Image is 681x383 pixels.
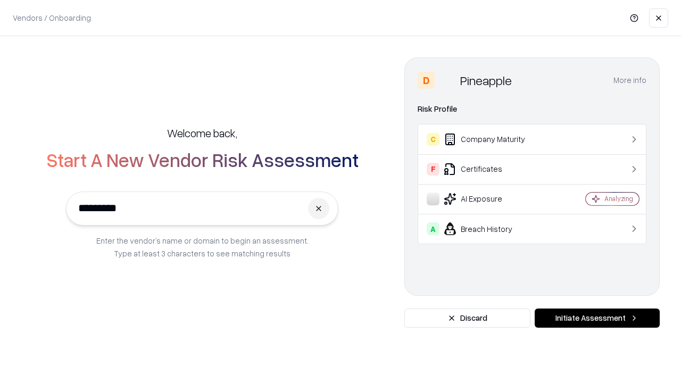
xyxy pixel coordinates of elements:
[604,194,633,203] div: Analyzing
[418,103,646,115] div: Risk Profile
[613,71,646,90] button: More info
[13,12,91,23] p: Vendors / Onboarding
[167,126,237,140] h5: Welcome back,
[427,163,554,176] div: Certificates
[46,149,359,170] h2: Start A New Vendor Risk Assessment
[427,133,439,146] div: C
[427,163,439,176] div: F
[427,133,554,146] div: Company Maturity
[427,193,554,205] div: AI Exposure
[535,309,660,328] button: Initiate Assessment
[427,222,439,235] div: A
[96,234,309,260] p: Enter the vendor’s name or domain to begin an assessment. Type at least 3 characters to see match...
[460,72,512,89] div: Pineapple
[427,222,554,235] div: Breach History
[418,72,435,89] div: D
[404,309,530,328] button: Discard
[439,72,456,89] img: Pineapple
